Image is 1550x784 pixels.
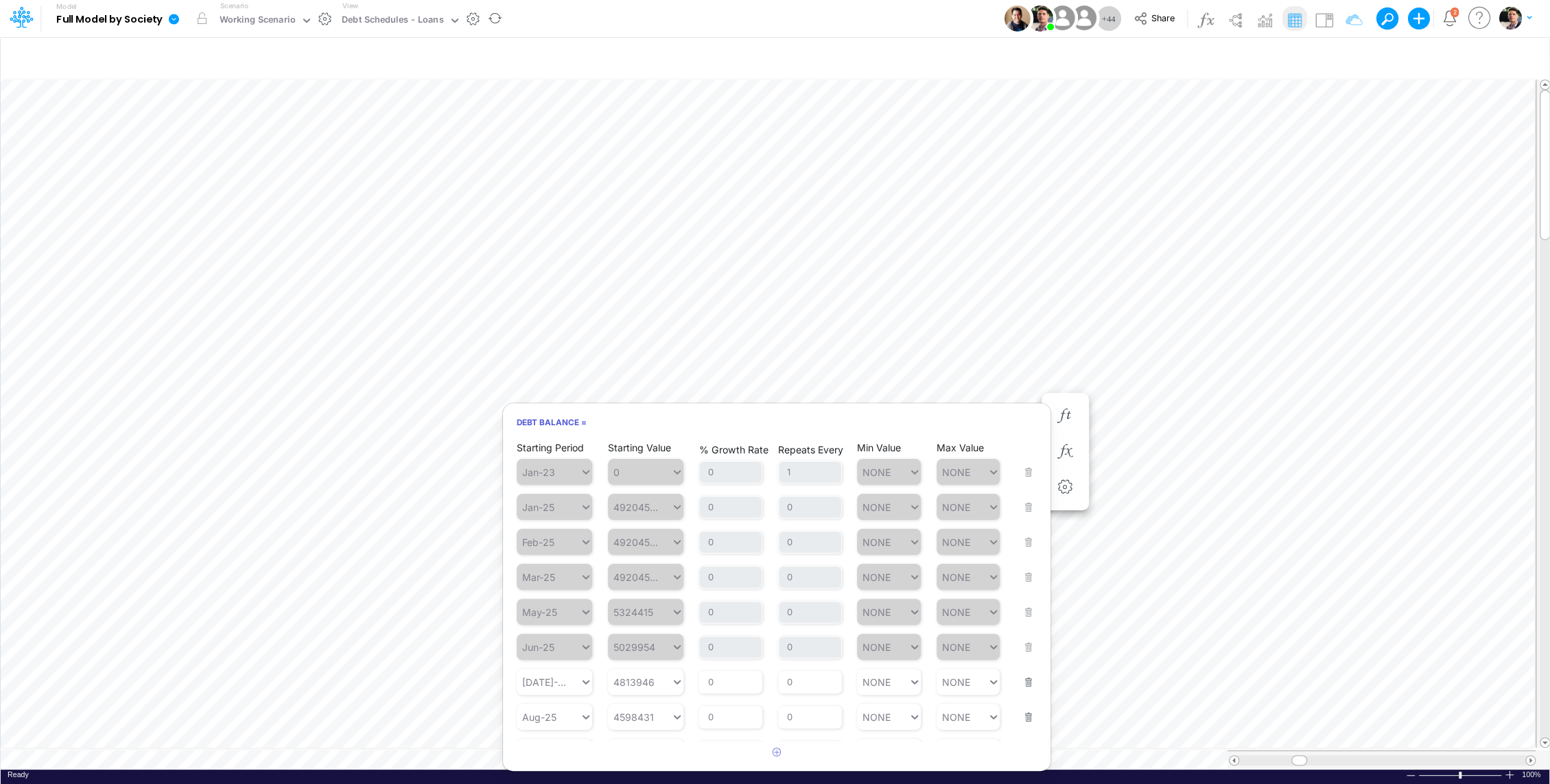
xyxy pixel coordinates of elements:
[1453,9,1456,15] div: 2 unread items
[1151,12,1175,23] span: Share
[942,676,970,688] div: NONE
[1015,725,1033,762] button: Remove row
[220,13,296,29] div: Working Scenario
[1418,770,1504,780] div: Zoom
[608,442,671,453] label: Starting Value
[342,1,358,11] label: View
[942,711,970,723] div: NONE
[1015,690,1033,727] button: Remove row
[857,442,901,453] label: Min Value
[1127,8,1184,29] button: Share
[613,711,654,723] div: 4598431
[1504,770,1515,780] div: Zoom In
[1522,770,1542,780] div: Zoom level
[1102,14,1116,23] span: + 44
[862,676,891,688] div: NONE
[1068,3,1099,34] img: User Image Icon
[778,444,843,455] label: Repeats Every
[522,676,569,688] div: Jul-25
[1004,5,1030,32] img: User Image Icon
[8,770,29,780] div: In Ready mode
[1442,10,1457,26] a: Notifications
[1047,3,1078,34] img: User Image Icon
[613,676,655,688] div: 4813946
[522,711,556,723] div: Aug-25
[1015,655,1033,692] button: Remove row
[937,442,984,453] label: Max Value
[1027,5,1053,32] img: User Image Icon
[698,444,768,455] label: % Growth Rate
[1405,770,1416,781] div: Zoom Out
[12,43,1251,71] input: Type a title here
[862,711,891,723] div: NONE
[1459,772,1461,779] div: Zoom
[517,442,584,453] label: Starting Period
[342,13,444,29] div: Debt Schedules - Loans
[503,410,1050,434] h6: Debt Balance =
[8,770,29,779] span: Ready
[56,14,163,26] b: Full Model by Society
[56,3,77,11] label: Model
[1522,770,1542,780] span: 100%
[220,1,248,11] label: Scenario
